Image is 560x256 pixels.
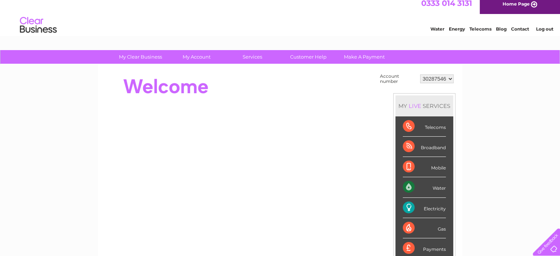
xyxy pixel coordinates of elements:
div: Gas [403,218,446,238]
a: My Clear Business [110,50,171,64]
td: Account number [378,72,418,86]
div: Mobile [403,157,446,177]
div: Broadband [403,137,446,157]
a: Blog [496,31,507,37]
a: Contact [511,31,529,37]
a: Make A Payment [334,50,395,64]
a: My Account [166,50,227,64]
a: Log out [536,31,553,37]
img: logo.png [20,19,57,42]
div: MY SERVICES [395,95,453,116]
div: Electricity [403,198,446,218]
a: 0333 014 3131 [421,4,472,13]
a: Telecoms [469,31,492,37]
a: Water [430,31,444,37]
a: Services [222,50,283,64]
div: LIVE [407,102,423,109]
div: Water [403,177,446,197]
div: Clear Business is a trading name of Verastar Limited (registered in [GEOGRAPHIC_DATA] No. 3667643... [106,4,454,36]
div: Telecoms [403,116,446,137]
a: Energy [449,31,465,37]
a: Customer Help [278,50,339,64]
